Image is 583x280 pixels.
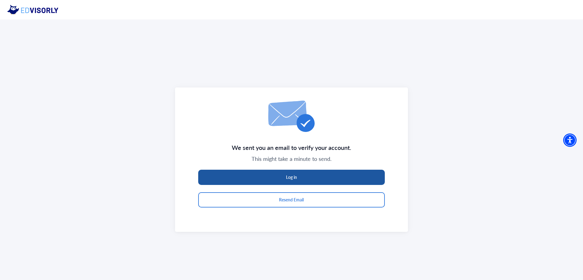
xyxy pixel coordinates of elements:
[198,192,385,207] button: Resend Email
[198,170,385,185] button: Log in
[268,100,315,132] img: email-icon
[232,142,351,153] span: We sent you an email to verify your account.
[252,155,331,162] span: This might take a minute to send.
[7,5,63,15] img: eddy logo
[563,133,577,147] div: Accessibility Menu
